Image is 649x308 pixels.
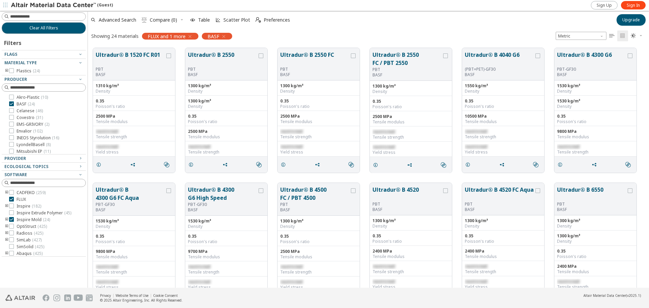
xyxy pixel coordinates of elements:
div: Tensile strength [96,269,172,275]
div: 2500 MPa [188,129,265,134]
span: Sign Up [597,3,612,8]
div: Showing 24 materials [91,33,139,39]
div: (PBT+PET)-GF30 [465,67,534,72]
span: Clear All Filters [29,25,58,31]
div: Density [96,89,172,94]
span: Akro-Plastic [17,95,48,100]
span: SimLab [17,237,42,243]
span: Inspire Mold [17,217,50,222]
div: Filters [2,34,25,50]
span: FLUX and 1 more [148,33,186,39]
span: Provider [4,156,26,161]
span: restricted [557,144,579,149]
div: Poisson's ratio [188,119,265,124]
button: Share [496,158,510,171]
div: PBT [280,202,350,207]
div: Density [557,104,634,109]
span: Metric [556,32,606,40]
p: BASF [557,72,626,77]
div: Yield stress [280,149,357,155]
i:  [164,162,169,167]
p: BASF [280,207,350,213]
button: Similar search [622,158,636,171]
div: 0.35 [188,114,265,119]
i:  [256,162,262,167]
div: Tensile strength [280,269,357,275]
span: ( 425 ) [35,244,44,250]
div: Density [188,89,265,94]
div: PBT [96,67,165,72]
div: 1300 kg/m³ [188,83,265,89]
p: BASF [96,207,165,213]
span: Sign In [627,3,640,8]
span: ( 24 ) [28,101,35,107]
button: Share [312,158,326,171]
span: restricted [465,128,487,134]
span: Software [4,172,27,177]
div: PBT [557,202,626,207]
span: Advanced Search [99,18,136,22]
div: 0.35 [372,99,449,104]
span: Producer [4,76,27,82]
i:  [348,162,354,167]
span: Mitsubishi EP [17,149,51,154]
span: Inspire [17,204,41,209]
div: Density [465,89,542,94]
div: Tensile strength [465,134,542,140]
div: Density [280,89,357,94]
button: Details [370,158,384,172]
i:  [142,17,147,23]
span: Inspire Extrude Polymer [17,210,71,216]
div: PBT [372,202,442,207]
span: ( 427 ) [32,237,42,243]
p: BASF [372,207,442,212]
div: Tensile strength [557,149,634,155]
span: OptiStruct [17,224,47,229]
span: Preferences [264,18,290,22]
span: EMS-GRIVORY [17,122,49,127]
span: INEOS Styrolution [17,135,59,141]
p: BASF [465,207,534,212]
span: restricted [280,279,303,285]
span: FLUX [17,197,26,202]
div: Tensile strength [372,135,449,140]
div: Poisson's ratio [280,239,357,244]
i: toogle group [4,237,9,243]
i:  [620,33,625,39]
div: Tensile modulus [96,254,172,260]
span: BASF [17,101,35,107]
button: Ultradur® B 2550 FC / PBT 2550 [372,51,442,67]
div: © 2025 Altair Engineering, Inc. All Rights Reserved. [100,298,183,303]
div: Poisson's ratio [557,254,634,259]
span: restricted [96,264,118,269]
span: ( 8 ) [46,142,51,147]
div: Tensile strength [465,269,542,275]
div: Tensile modulus [372,119,449,125]
div: 1530 kg/m³ [557,98,634,104]
div: 1300 kg/m³ [188,98,265,104]
a: Cookie Consent [153,293,178,298]
span: ( 425 ) [33,251,43,256]
span: Abaqus [17,251,43,256]
div: Poisson's ratio [96,239,172,244]
div: grid [88,43,649,288]
div: Poisson's ratio [280,104,357,109]
span: ( 24 ) [43,217,50,222]
button: Ultradur® B 4500 FC / PBT 4500 [280,186,350,202]
button: Ultradur® B 4040 G6 [465,51,534,67]
span: ( 102 ) [33,128,43,134]
span: ( 31 ) [36,115,43,120]
button: Clear All Filters [2,22,86,34]
div: Density [188,104,265,109]
div: 2500 MPa [372,114,449,119]
div: (v2025.1) [583,293,641,298]
span: Plastics [17,68,40,74]
div: Poisson's ratio [372,104,449,110]
button: Ultradur® B 1520 FC R01 [96,51,165,67]
button: Ultradur® B 6550 [557,186,626,202]
span: restricted [372,263,395,269]
div: PBT [465,202,534,207]
div: Poisson's ratio [96,104,172,109]
div: Density [557,239,634,244]
div: 1300 kg/m³ [557,218,634,223]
